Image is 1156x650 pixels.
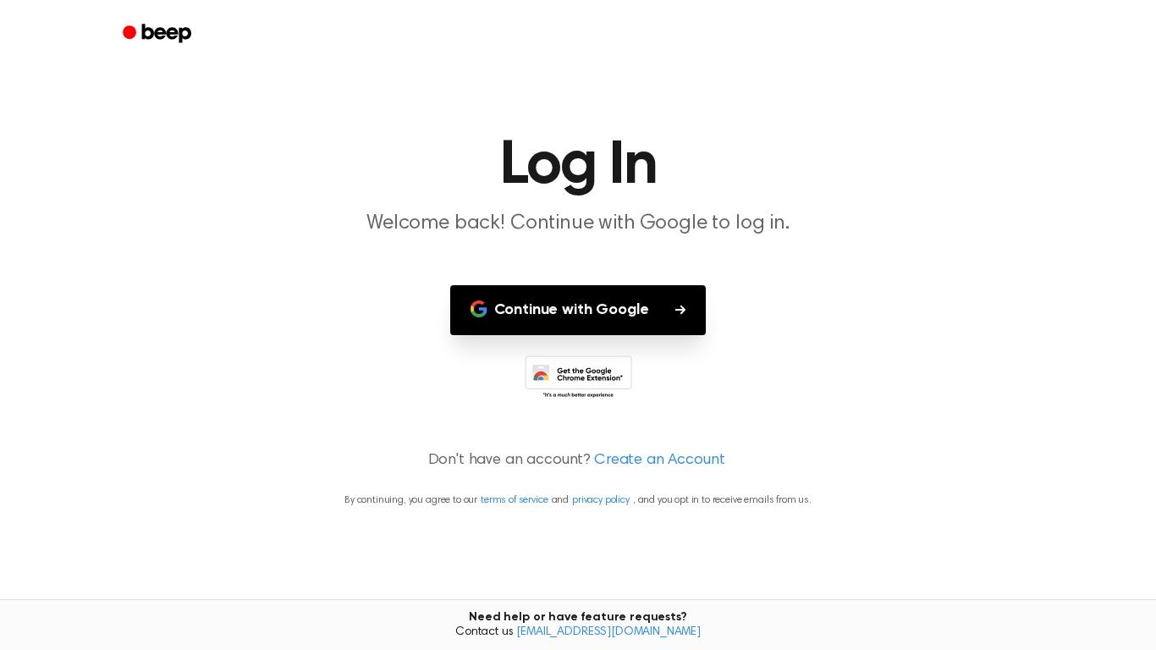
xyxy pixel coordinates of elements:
h1: Log In [145,135,1011,196]
a: [EMAIL_ADDRESS][DOMAIN_NAME] [516,626,701,638]
a: Beep [111,18,206,51]
button: Continue with Google [450,285,707,335]
p: By continuing, you agree to our and , and you opt in to receive emails from us. [20,493,1136,508]
p: Welcome back! Continue with Google to log in. [253,210,903,238]
a: privacy policy [572,495,630,505]
a: terms of service [481,495,548,505]
p: Don't have an account? [20,449,1136,472]
span: Contact us [10,625,1146,641]
a: Create an Account [594,449,724,472]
